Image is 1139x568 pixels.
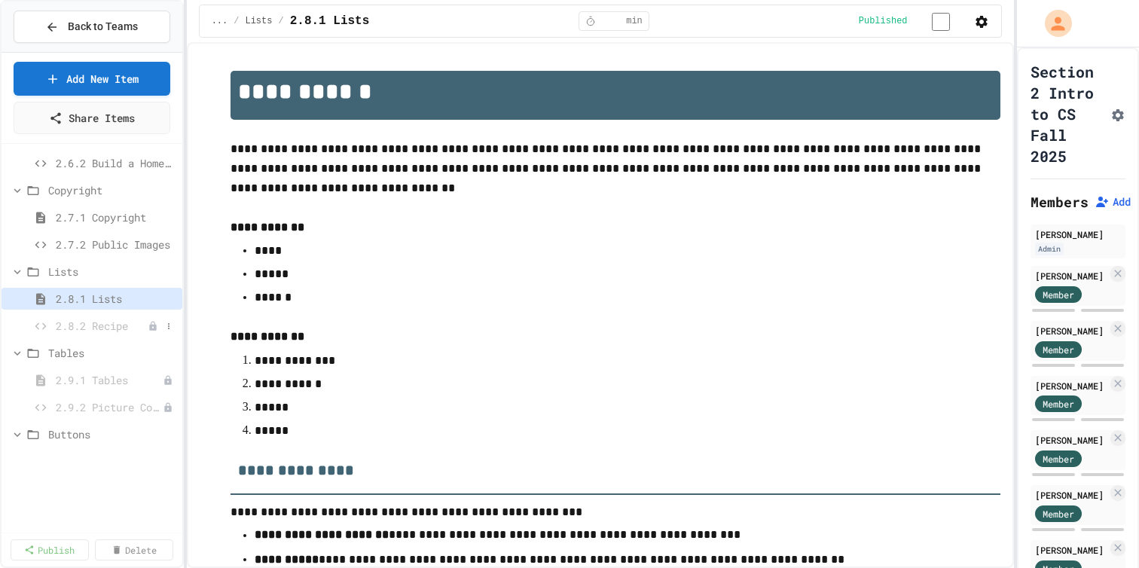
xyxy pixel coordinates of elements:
[68,19,138,35] span: Back to Teams
[1043,288,1074,301] span: Member
[1035,324,1107,337] div: [PERSON_NAME]
[14,102,170,134] a: Share Items
[14,11,170,43] button: Back to Teams
[163,402,173,413] div: Unpublished
[56,237,176,252] span: 2.7.2 Public Images
[626,15,643,27] span: min
[14,62,170,96] a: Add New Item
[48,182,176,198] span: Copyright
[1035,543,1107,557] div: [PERSON_NAME]
[56,399,163,415] span: 2.9.2 Picture Collage
[56,372,163,388] span: 2.9.1 Tables
[1031,61,1104,166] h1: Section 2 Intro to CS Fall 2025
[1031,191,1089,212] h2: Members
[1043,397,1074,411] span: Member
[1110,105,1125,123] button: Assignment Settings
[278,15,283,27] span: /
[161,319,176,334] button: More options
[1043,507,1074,521] span: Member
[1043,343,1074,356] span: Member
[859,11,968,30] div: Content is published and visible to students
[1029,6,1076,41] div: My Account
[859,15,908,27] span: Published
[1043,452,1074,466] span: Member
[48,345,176,361] span: Tables
[95,539,173,560] a: Delete
[48,426,176,442] span: Buttons
[212,15,228,27] span: ...
[245,15,272,27] span: Lists
[914,13,968,31] input: publish toggle
[11,539,89,560] a: Publish
[48,264,176,279] span: Lists
[1035,228,1121,241] div: [PERSON_NAME]
[234,15,239,27] span: /
[1035,488,1107,502] div: [PERSON_NAME]
[148,321,158,331] div: Unpublished
[1035,269,1107,282] div: [PERSON_NAME]
[163,375,173,386] div: Unpublished
[56,453,163,469] span: 2.10.1 Buttons I
[56,291,176,307] span: 2.8.1 Lists
[1035,379,1107,392] div: [PERSON_NAME]
[56,318,148,334] span: 2.8.2 Recipe
[290,12,370,30] span: 2.8.1 Lists
[1035,243,1064,255] div: Admin
[56,209,176,225] span: 2.7.1 Copyright
[56,155,176,171] span: 2.6.2 Build a Homepage
[1035,433,1107,447] div: [PERSON_NAME]
[1095,194,1131,209] button: Add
